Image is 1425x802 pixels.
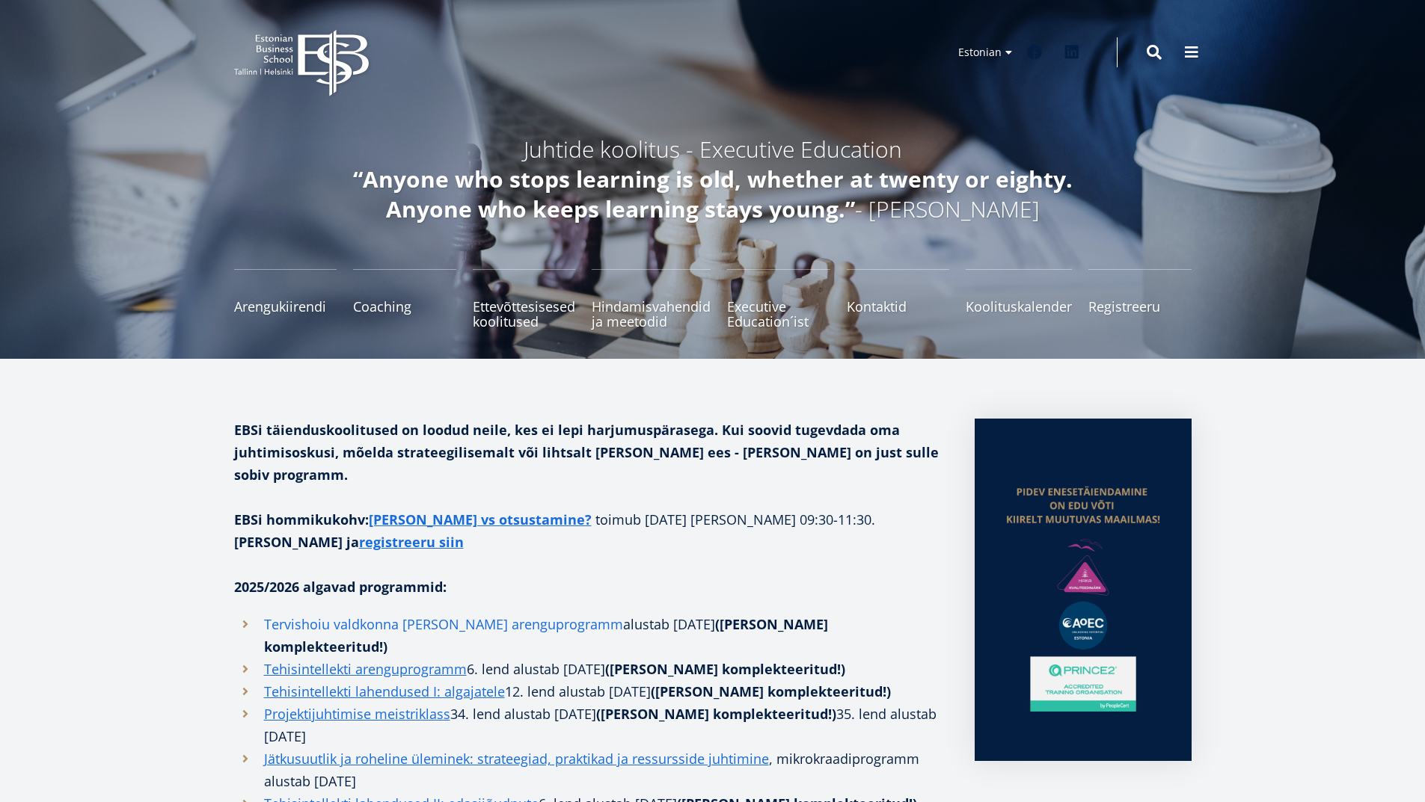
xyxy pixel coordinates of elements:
a: Executive Education´ist [727,269,830,329]
strong: 2025/2026 algavad programmid: [234,578,447,596]
span: Hindamisvahendid ja meetodid [592,299,711,329]
span: Coaching [353,299,456,314]
a: Projektijuhtimise meistriklass [264,703,450,725]
a: Registreeru [1088,269,1192,329]
h5: - [PERSON_NAME] [316,164,1109,224]
span: Kontaktid [847,299,950,314]
strong: ([PERSON_NAME] komplekteeritud!) [596,705,836,723]
a: Arengukiirendi [234,269,337,329]
strong: [PERSON_NAME] ja [234,533,464,551]
span: Ettevõttesisesed koolitused [473,299,576,329]
p: toimub [DATE] [PERSON_NAME] 09:30-11:30. [234,508,945,553]
a: Jätkusuutlik ja roheline üleminek: strateegiad, praktikad ja ressursside juhtimine [264,747,769,770]
span: Arengukiirendi [234,299,337,314]
strong: ([PERSON_NAME] komplekteeritud!) [605,660,845,678]
a: Koolituskalender [966,269,1072,329]
span: Executive Education´ist [727,299,830,329]
strong: ([PERSON_NAME] komplekteeritud!) [651,682,891,700]
a: registreeru siin [359,531,464,553]
a: Hindamisvahendid ja meetodid [592,269,711,329]
a: Facebook [1020,37,1049,67]
a: Tehisintellekti arenguprogramm [264,658,467,680]
em: “Anyone who stops learning is old, whether at twenty or eighty. Anyone who keeps learning stays y... [353,164,1073,224]
li: 34. lend alustab [DATE] 35. lend alustab [DATE] [234,703,945,747]
a: Tehisintellekti lahendused I: algajatele [264,680,505,703]
strong: EBSi täienduskoolitused on loodud neile, kes ei lepi harjumuspärasega. Kui soovid tugevdada oma j... [234,421,939,484]
strong: EBSi hommikukohv: [234,510,595,528]
a: Kontaktid [847,269,950,329]
a: Ettevõttesisesed koolitused [473,269,576,329]
li: , mikrokraadiprogramm alustab [DATE] [234,747,945,792]
h5: Juhtide koolitus - Executive Education [316,135,1109,164]
a: Tervishoiu valdkonna [PERSON_NAME] arenguprogramm [264,613,623,635]
span: Koolituskalender [966,299,1072,314]
li: 6. lend alustab [DATE] [234,658,945,680]
a: Linkedin [1057,37,1087,67]
a: Coaching [353,269,456,329]
a: [PERSON_NAME] vs otsustamine? [369,508,592,531]
li: alustab [DATE] [234,613,945,658]
span: Registreeru [1088,299,1192,314]
li: 12. lend alustab [DATE] [234,680,945,703]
